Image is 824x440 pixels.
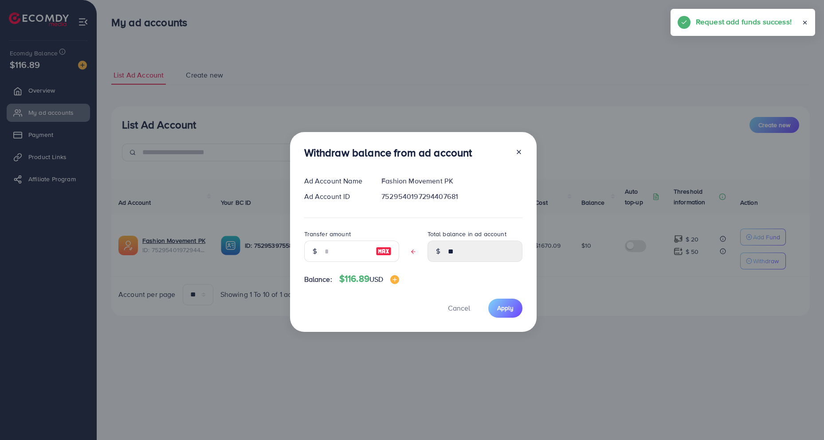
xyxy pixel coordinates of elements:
[786,400,817,433] iframe: Chat
[374,176,529,186] div: Fashion Movement PK
[304,230,351,238] label: Transfer amount
[369,274,383,284] span: USD
[437,299,481,318] button: Cancel
[376,246,392,257] img: image
[497,304,514,312] span: Apply
[696,16,792,27] h5: Request add funds success!
[488,299,522,318] button: Apply
[374,191,529,202] div: 7529540197294407681
[297,176,375,186] div: Ad Account Name
[448,303,470,313] span: Cancel
[428,230,506,238] label: Total balance in ad account
[390,275,399,284] img: image
[297,191,375,202] div: Ad Account ID
[304,274,332,284] span: Balance:
[304,146,472,159] h3: Withdraw balance from ad account
[339,273,400,284] h4: $116.89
